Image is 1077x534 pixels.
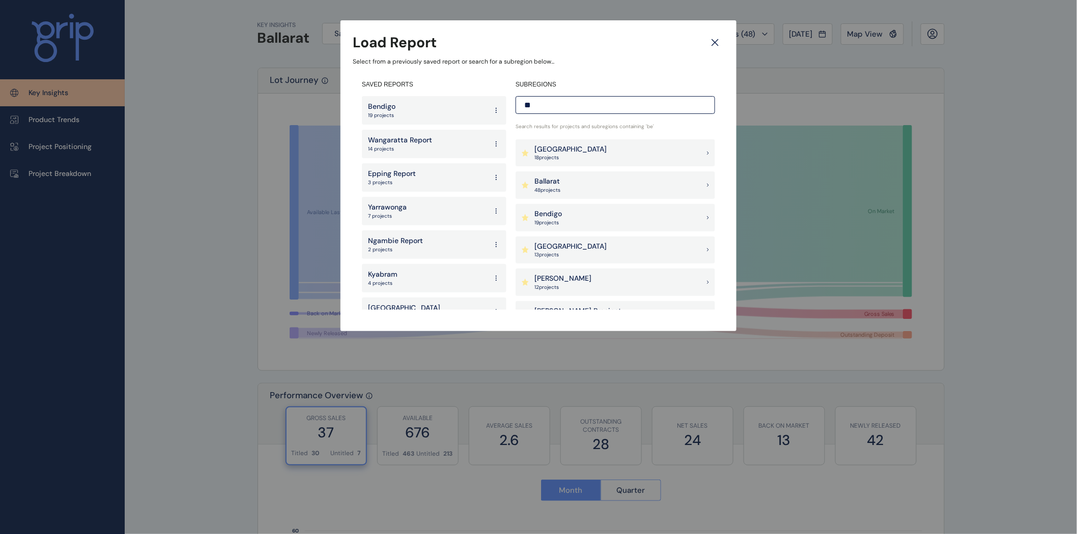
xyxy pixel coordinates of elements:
p: Wangaratta Report [368,135,432,145]
p: [PERSON_NAME] Precinct [534,306,621,316]
h3: Load Report [353,33,437,52]
p: 18 project s [534,154,607,161]
p: Kyabram [368,270,398,280]
p: 19 project s [534,219,562,226]
p: Ngambie Report [368,236,423,246]
p: Ballarat [534,176,560,187]
p: 13 project s [534,251,607,258]
p: 19 projects [368,112,395,119]
p: Search results for projects and subregions containing ' be ' [516,123,715,130]
p: [PERSON_NAME] [534,274,591,284]
p: Bendigo [368,102,395,112]
p: 14 projects [368,145,432,153]
h4: SUBREGIONS [516,80,715,89]
p: Epping Report [368,169,416,179]
p: Yarrawonga [368,202,407,213]
p: [GEOGRAPHIC_DATA] [368,303,440,313]
h4: SAVED REPORTS [362,80,506,89]
p: 7 projects [368,213,407,220]
p: Bendigo [534,209,562,219]
p: 12 project s [534,284,591,291]
p: 2 projects [368,246,423,253]
p: 4 projects [368,280,398,287]
p: Select from a previously saved report or search for a subregion below... [353,57,724,66]
p: [GEOGRAPHIC_DATA] [534,144,607,155]
p: 3 projects [368,179,416,186]
p: [GEOGRAPHIC_DATA] [534,242,607,252]
p: 48 project s [534,187,560,194]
